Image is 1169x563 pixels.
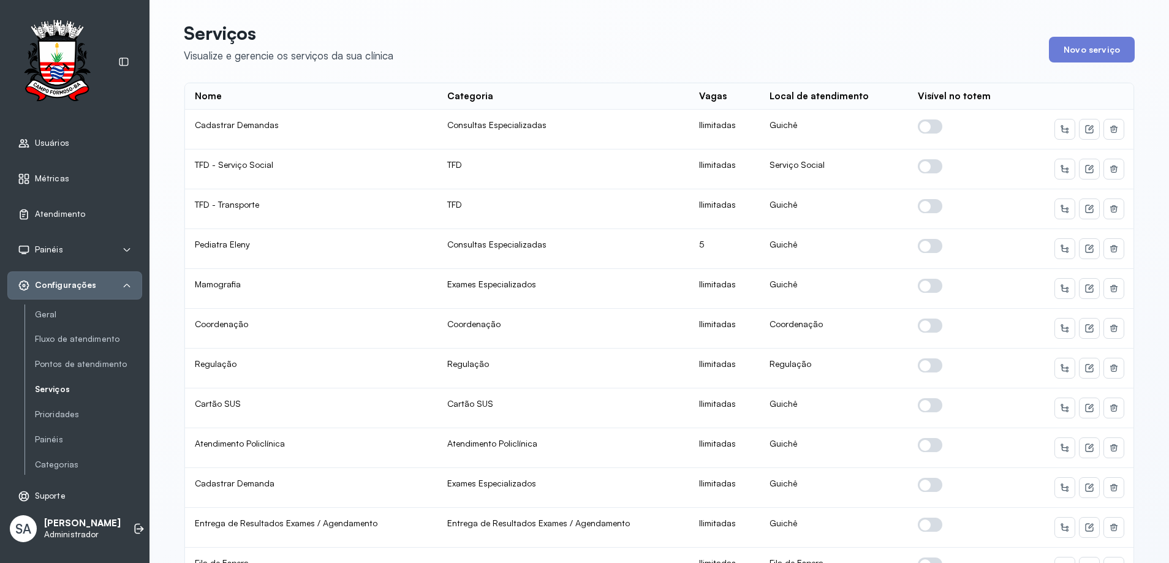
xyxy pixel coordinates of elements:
[35,407,142,422] a: Prioridades
[18,173,132,185] a: Métricas
[689,508,760,548] td: Ilimitadas
[447,438,680,449] div: Atendimento Policlínica
[185,110,437,149] td: Cadastrar Demandas
[699,91,727,102] div: Vagas
[185,468,437,508] td: Cadastrar Demanda
[35,334,142,344] a: Fluxo de atendimento
[185,388,437,428] td: Cartão SUS
[689,388,760,428] td: Ilimitadas
[447,199,680,210] div: TFD
[689,149,760,189] td: Ilimitadas
[185,229,437,269] td: Pediatra Eleny
[13,20,101,105] img: Logotipo do estabelecimento
[689,189,760,229] td: Ilimitadas
[35,432,142,447] a: Painéis
[35,434,142,445] a: Painéis
[447,478,680,489] div: Exames Especializados
[689,229,760,269] td: 5
[689,269,760,309] td: Ilimitadas
[760,428,908,468] td: Guichê
[760,110,908,149] td: Guichê
[44,529,121,540] p: Administrador
[689,349,760,388] td: Ilimitadas
[447,358,680,369] div: Regulação
[770,91,869,102] div: Local de atendimento
[447,91,493,102] div: Categoria
[760,388,908,428] td: Guichê
[35,384,142,395] a: Serviços
[18,137,132,149] a: Usuários
[447,398,680,409] div: Cartão SUS
[760,149,908,189] td: Serviço Social
[185,189,437,229] td: TFD - Transporte
[760,309,908,349] td: Coordenação
[35,331,142,347] a: Fluxo de atendimento
[689,309,760,349] td: Ilimitadas
[195,91,222,102] div: Nome
[185,269,437,309] td: Mamografia
[447,239,680,250] div: Consultas Especializadas
[185,508,437,548] td: Entrega de Resultados Exames / Agendamento
[447,119,680,130] div: Consultas Especializadas
[185,309,437,349] td: Coordenação
[447,518,680,529] div: Entrega de Resultados Exames / Agendamento
[918,91,991,102] div: Visível no totem
[760,189,908,229] td: Guichê
[35,457,142,472] a: Categorias
[689,110,760,149] td: Ilimitadas
[760,349,908,388] td: Regulação
[35,491,66,501] span: Suporte
[44,518,121,529] p: [PERSON_NAME]
[35,459,142,470] a: Categorias
[35,244,63,255] span: Painéis
[760,269,908,309] td: Guichê
[35,409,142,420] a: Prioridades
[760,508,908,548] td: Guichê
[35,382,142,397] a: Serviços
[18,208,132,221] a: Atendimento
[185,149,437,189] td: TFD - Serviço Social
[760,468,908,508] td: Guichê
[35,359,142,369] a: Pontos de atendimento
[185,428,437,468] td: Atendimento Policlínica
[185,349,437,388] td: Regulação
[447,319,680,330] div: Coordenação
[35,307,142,322] a: Geral
[35,280,96,290] span: Configurações
[689,468,760,508] td: Ilimitadas
[35,309,142,320] a: Geral
[35,357,142,372] a: Pontos de atendimento
[689,428,760,468] td: Ilimitadas
[184,49,393,62] div: Visualize e gerencie os serviços da sua clínica
[447,159,680,170] div: TFD
[760,229,908,269] td: Guichê
[1049,37,1135,62] button: Novo serviço
[184,22,393,44] p: Serviços
[35,173,69,184] span: Métricas
[35,138,69,148] span: Usuários
[35,209,85,219] span: Atendimento
[447,279,680,290] div: Exames Especializados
